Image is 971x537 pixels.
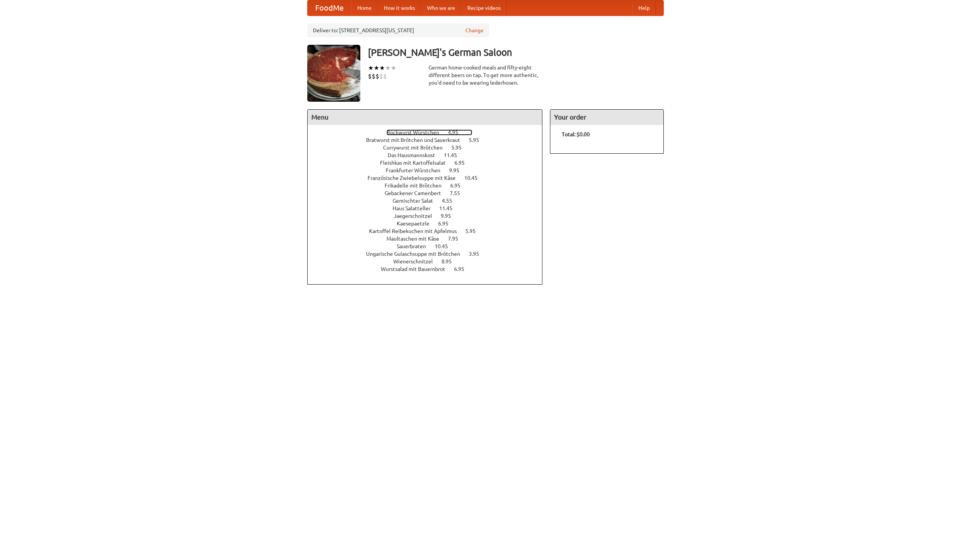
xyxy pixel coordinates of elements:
[442,258,459,265] span: 8.95
[421,0,461,16] a: Who we are
[366,137,468,143] span: Bratwurst mit Brötchen und Sauerkraut
[393,258,466,265] a: Wienerschnitzel 8.95
[381,266,453,272] span: Wurstsalad mit Bauernbrot
[378,0,421,16] a: How it works
[379,64,385,72] li: ★
[550,110,663,125] h4: Your order
[387,236,447,242] span: Maultaschen mit Käse
[448,129,466,135] span: 4.95
[465,27,484,34] a: Change
[448,236,466,242] span: 7.95
[385,190,474,196] a: Gebackener Camenbert 7.55
[454,266,472,272] span: 6.95
[450,183,468,189] span: 6.95
[397,220,437,227] span: Kaesepaetzle
[393,258,440,265] span: Wienerschnitzel
[387,129,447,135] span: Bockwurst Würstchen
[438,220,456,227] span: 6.95
[383,145,450,151] span: Currywurst mit Brötchen
[386,167,448,173] span: Frankfurter Würstchen
[469,137,487,143] span: 5.95
[394,213,465,219] a: Jaegerschnitzel 9.95
[385,183,449,189] span: Frikadelle mit Brötchen
[397,243,434,249] span: Sauerbraten
[562,131,590,137] b: Total: $0.00
[394,213,440,219] span: Jaegerschnitzel
[351,0,378,16] a: Home
[383,72,387,80] li: $
[387,236,472,242] a: Maultaschen mit Käse 7.95
[393,198,441,204] span: Gemischter Salat
[391,64,396,72] li: ★
[307,24,489,37] div: Deliver to: [STREET_ADDRESS][US_STATE]
[449,167,467,173] span: 9.95
[308,0,351,16] a: FoodMe
[385,64,391,72] li: ★
[393,205,438,211] span: Haus Salatteller
[388,152,471,158] a: Das Hausmannskost 11.45
[308,110,542,125] h4: Menu
[393,205,467,211] a: Haus Salatteller 11.45
[451,145,469,151] span: 5.95
[366,251,493,257] a: Ungarische Gulaschsuppe mit Brötchen 3.95
[435,243,456,249] span: 10.45
[369,228,490,234] a: Kartoffel Reibekuchen mit Apfelmus 5.95
[368,175,492,181] a: Französische Zwiebelsuppe mit Käse 10.45
[444,152,465,158] span: 11.45
[450,190,468,196] span: 7.55
[397,220,462,227] a: Kaesepaetzle 6.95
[429,64,542,87] div: German home-cooked meals and fifty-eight different beers on tap. To get more authentic, you'd nee...
[388,152,443,158] span: Das Hausmannskost
[376,72,379,80] li: $
[366,137,493,143] a: Bratwurst mit Brötchen und Sauerkraut 5.95
[461,0,507,16] a: Recipe videos
[465,228,483,234] span: 5.95
[368,72,372,80] li: $
[366,251,468,257] span: Ungarische Gulaschsuppe mit Brötchen
[387,129,472,135] a: Bockwurst Würstchen 4.95
[397,243,462,249] a: Sauerbraten 10.45
[368,175,463,181] span: Französische Zwiebelsuppe mit Käse
[383,145,476,151] a: Currywurst mit Brötchen 5.95
[385,190,449,196] span: Gebackener Camenbert
[379,72,383,80] li: $
[380,160,453,166] span: Fleishkas mit Kartoffelsalat
[454,160,472,166] span: 6.95
[393,198,466,204] a: Gemischter Salat 4.55
[381,266,478,272] a: Wurstsalad mit Bauernbrot 6.95
[374,64,379,72] li: ★
[441,213,459,219] span: 9.95
[442,198,460,204] span: 4.55
[307,45,360,102] img: angular.jpg
[464,175,485,181] span: 10.45
[380,160,479,166] a: Fleishkas mit Kartoffelsalat 6.95
[385,183,475,189] a: Frikadelle mit Brötchen 6.95
[368,45,664,60] h3: [PERSON_NAME]'s German Saloon
[368,64,374,72] li: ★
[369,228,464,234] span: Kartoffel Reibekuchen mit Apfelmus
[386,167,473,173] a: Frankfurter Würstchen 9.95
[632,0,656,16] a: Help
[469,251,487,257] span: 3.95
[372,72,376,80] li: $
[439,205,460,211] span: 11.45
